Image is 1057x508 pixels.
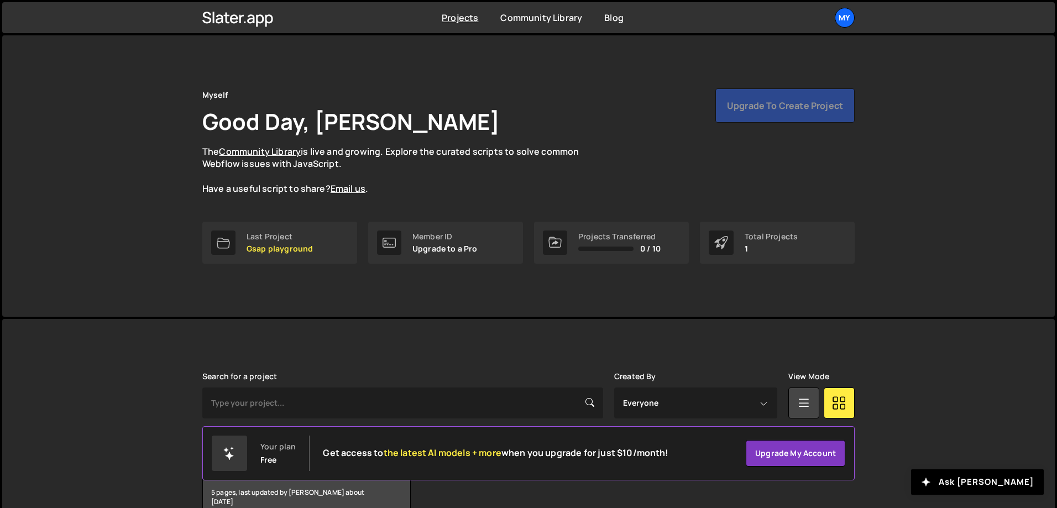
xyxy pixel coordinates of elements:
label: Created By [614,372,656,381]
p: Gsap playground [247,244,313,253]
div: Free [260,455,277,464]
div: Projects Transferred [578,232,661,241]
div: Last Project [247,232,313,241]
a: My [835,8,855,28]
div: Total Projects [745,232,798,241]
a: Blog [604,12,624,24]
label: Search for a project [202,372,277,381]
span: 0 / 10 [640,244,661,253]
div: Member ID [412,232,478,241]
input: Type your project... [202,387,603,418]
div: Your plan [260,442,296,451]
p: Upgrade to a Pro [412,244,478,253]
span: the latest AI models + more [384,447,501,459]
a: Community Library [500,12,582,24]
a: Community Library [219,145,301,158]
p: The is live and growing. Explore the curated scripts to solve common Webflow issues with JavaScri... [202,145,600,195]
label: View Mode [788,372,829,381]
a: Last Project Gsap playground [202,222,357,264]
h2: Get access to when you upgrade for just $10/month! [323,448,668,458]
button: Ask [PERSON_NAME] [911,469,1044,495]
div: Myself [202,88,228,102]
a: Projects [442,12,478,24]
p: 1 [745,244,798,253]
a: Email us [331,182,365,195]
a: Upgrade my account [746,440,845,467]
h1: Good Day, [PERSON_NAME] [202,106,500,137]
